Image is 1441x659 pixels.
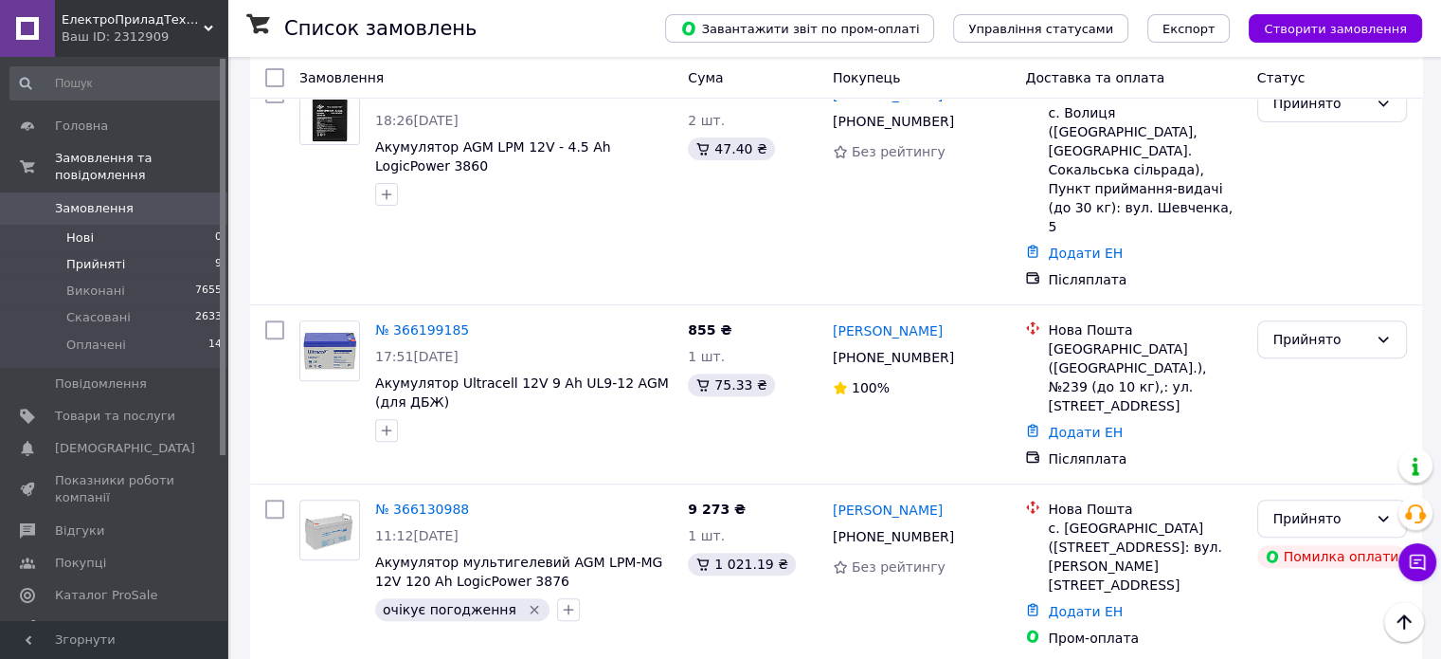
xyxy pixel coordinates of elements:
[688,322,731,338] span: 855 ₴
[299,84,360,145] a: Фото товару
[688,137,774,160] div: 47.40 ₴
[383,602,516,617] span: очікує погодження
[195,283,222,300] span: 7655
[208,337,222,354] span: 14
[1025,70,1164,85] span: Доставка та оплата
[833,501,943,520] a: [PERSON_NAME]
[55,587,157,604] span: Каталог ProSale
[62,11,204,28] span: ЕлектроПриладТехСервіс
[833,321,943,340] a: [PERSON_NAME]
[1048,103,1241,236] div: с. Волиця ([GEOGRAPHIC_DATA], [GEOGRAPHIC_DATA]. Сокальська сільрада), Пункт приймання-видачі (до...
[1273,93,1368,114] div: Прийнято
[66,283,125,300] span: Виконані
[852,144,946,159] span: Без рейтингу
[1384,602,1424,642] button: Наверх
[688,553,796,576] div: 1 021.19 ₴
[852,559,946,575] span: Без рейтингу
[66,229,94,247] span: Нові
[1048,425,1123,440] a: Додати ЕН
[55,150,227,184] span: Замовлення та повідомлення
[195,309,222,326] span: 2633
[284,17,477,40] h1: Список замовлень
[300,501,359,559] img: Фото товару
[1230,20,1422,35] a: Створити замовлення
[1048,604,1123,619] a: Додати ЕН
[1147,14,1231,43] button: Експорт
[215,256,222,273] span: 9
[665,14,934,43] button: Завантажити звіт по пром-оплаті
[1048,500,1241,519] div: Нова Пошта
[375,322,469,338] a: № 366199185
[1257,545,1407,568] div: Помилка оплати
[55,118,108,135] span: Головна
[55,375,147,393] span: Повідомлення
[1048,629,1241,648] div: Пром-оплата
[300,321,359,380] img: Фото товару
[215,229,222,247] span: 0
[688,70,723,85] span: Cума
[375,375,669,410] a: Акумулятор Ultracell 12V 9 Ah UL9-12 AGM (для ДБЖ)
[1398,543,1436,581] button: Чат з покупцем
[62,28,227,46] div: Ваш ID: 2312909
[680,20,919,37] span: Завантажити звіт по пром-оплаті
[375,502,469,517] a: № 366130988
[953,14,1128,43] button: Управління статусами
[375,113,459,128] span: 18:26[DATE]
[66,309,131,326] span: Скасовані
[55,555,106,572] span: Покупці
[833,350,954,365] span: [PHONE_NUMBER]
[688,374,774,396] div: 75.33 ₴
[9,66,224,101] input: Пошук
[55,408,175,425] span: Товари та послуги
[1048,449,1241,468] div: Післяплата
[688,113,725,128] span: 2 шт.
[833,70,900,85] span: Покупець
[299,320,360,381] a: Фото товару
[1048,270,1241,289] div: Післяплата
[688,502,746,517] span: 9 273 ₴
[375,528,459,543] span: 11:12[DATE]
[55,200,134,217] span: Замовлення
[688,349,725,364] span: 1 шт.
[1048,519,1241,595] div: с. [GEOGRAPHIC_DATA] ([STREET_ADDRESS]: вул. [PERSON_NAME][STREET_ADDRESS]
[375,139,611,174] a: Акумулятор AGM LPM 12V - 4.5 Ah LogicPower 3860
[66,337,126,354] span: Оплачені
[1273,508,1368,529] div: Прийнято
[55,472,175,506] span: Показники роботи компанії
[833,529,954,544] span: [PHONE_NUMBER]
[1048,339,1241,415] div: [GEOGRAPHIC_DATA] ([GEOGRAPHIC_DATA].), №239 (до 10 кг),: ул. [STREET_ADDRESS]
[1273,329,1368,350] div: Прийнято
[1162,22,1216,36] span: Експорт
[1048,320,1241,339] div: Нова Пошта
[833,114,954,129] span: [PHONE_NUMBER]
[300,85,359,144] img: Фото товару
[968,22,1113,36] span: Управління статусами
[55,619,120,636] span: Аналітика
[55,522,104,540] span: Відгуки
[688,528,725,543] span: 1 шт.
[1257,70,1306,85] span: Статус
[66,256,125,273] span: Прийняті
[527,602,542,617] svg: Видалити мітку
[375,555,662,589] a: Акумулятор мультигелевий AGM LPM-MG 12V 120 Ah LogicPower 3876
[299,500,360,560] a: Фото товару
[299,70,384,85] span: Замовлення
[852,380,890,395] span: 100%
[1264,22,1407,36] span: Створити замовлення
[1249,14,1422,43] button: Створити замовлення
[1048,246,1123,261] a: Додати ЕН
[375,349,459,364] span: 17:51[DATE]
[55,440,195,457] span: [DEMOGRAPHIC_DATA]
